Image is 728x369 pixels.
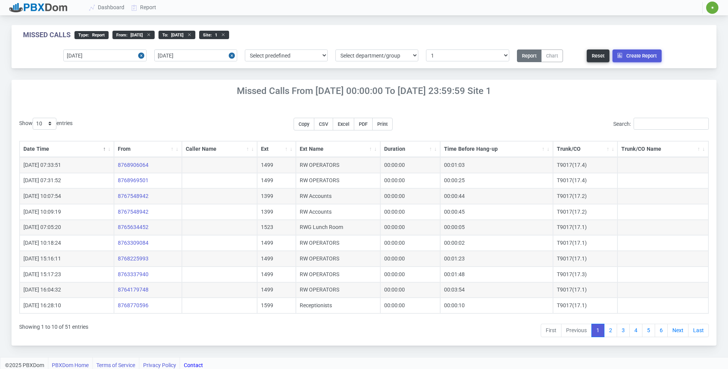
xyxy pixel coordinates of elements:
[20,173,114,189] td: [DATE] 07:31:52
[354,118,373,130] button: PDF
[257,282,296,298] td: 1499
[86,0,128,15] a: Dashboard
[118,209,149,215] a: 8767548942
[20,251,114,267] td: [DATE] 15:16:11
[296,204,380,220] td: RW Accounts
[642,324,655,338] a: 5
[553,298,618,313] td: T9017(17.1)
[257,298,296,313] td: 1599
[118,177,149,183] a: 8768969501
[380,173,441,189] td: 00:00:00
[440,267,553,282] td: 00:01:48
[138,49,147,61] button: Close
[257,220,296,236] td: 1523
[296,220,380,236] td: RWG Lunch Room
[629,324,642,338] a: 4
[20,235,114,251] td: [DATE] 10:18:24
[19,318,88,338] div: Showing 1 to 10 of 51 entries
[380,188,441,204] td: 00:00:00
[114,141,182,157] th: From: activate to sort column ascending
[380,267,441,282] td: 00:00:00
[257,188,296,204] td: 1399
[617,141,708,157] th: Trunk/CO Name: activate to sort column ascending
[380,157,441,173] td: 00:00:00
[440,204,553,220] td: 00:00:45
[118,302,149,308] a: 8768770596
[553,282,618,298] td: T9017(17.1)
[118,287,149,293] a: 8764179748
[257,157,296,173] td: 1499
[706,1,719,14] button: ✷
[517,49,541,62] button: Report
[553,173,618,189] td: T9017(17.4)
[20,141,114,157] th: Date Time: activate to sort column descending
[118,162,149,168] a: 8768906064
[553,157,618,173] td: T9017(17.4)
[587,49,609,62] button: Reset
[377,121,388,127] span: Print
[296,267,380,282] td: RW OPERATORS
[613,118,709,130] label: Search:
[380,235,441,251] td: 00:00:00
[20,282,114,298] td: [DATE] 16:04:32
[118,240,149,246] a: 8763309084
[182,141,258,157] th: Caller Name: activate to sort column ascending
[118,193,149,199] a: 8767548942
[89,33,105,38] span: Report
[612,49,662,62] button: Create Report
[338,121,349,127] span: Excel
[667,324,688,338] a: Next
[688,324,709,338] a: Last
[296,173,380,189] td: RW OPERATORS
[257,173,296,189] td: 1499
[20,188,114,204] td: [DATE] 10:07:54
[553,204,618,220] td: T9017(17.2)
[380,282,441,298] td: 00:00:00
[440,173,553,189] td: 00:00:25
[711,5,714,10] span: ✷
[380,298,441,313] td: 00:00:00
[296,282,380,298] td: RW OPERATORS
[440,282,553,298] td: 00:03:54
[20,267,114,282] td: [DATE] 15:17:23
[655,324,668,338] a: 6
[257,204,296,220] td: 1399
[440,220,553,236] td: 00:00:05
[553,267,618,282] td: T9017(17.3)
[333,118,354,130] button: Excel
[296,141,380,157] th: Ext Name: activate to sort column ascending
[440,235,553,251] td: 00:00:02
[296,157,380,173] td: RW OPERATORS
[63,49,146,61] input: Start date
[541,49,563,62] button: Chart
[380,204,441,220] td: 00:00:00
[257,251,296,267] td: 1499
[591,324,604,338] a: 1
[553,251,618,267] td: T9017(17.1)
[296,251,380,267] td: RW OPERATORS
[314,118,333,130] button: CSV
[212,33,217,38] span: 1
[359,121,368,127] span: PDF
[118,224,149,230] a: 8765634452
[19,118,73,130] label: Show entries
[20,157,114,173] td: [DATE] 07:33:51
[257,141,296,157] th: Ext: activate to sort column ascending
[23,31,71,39] div: Missed Calls
[380,251,441,267] td: 00:00:00
[440,157,553,173] td: 00:01:03
[294,118,314,130] button: Copy
[128,0,160,15] a: Report
[20,204,114,220] td: [DATE] 10:09:19
[127,33,143,38] span: [DATE]
[112,31,155,39] div: From :
[440,141,553,157] th: Time Before Hang-up: activate to sort column ascending
[634,118,709,130] input: Search:
[296,298,380,313] td: Receptionists
[257,235,296,251] td: 1499
[440,298,553,313] td: 00:00:10
[380,220,441,236] td: 00:00:00
[118,271,149,277] a: 8763337940
[20,298,114,313] td: [DATE] 16:28:10
[229,49,237,61] button: Close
